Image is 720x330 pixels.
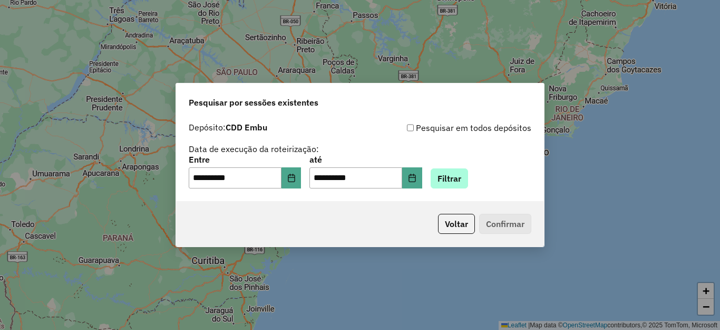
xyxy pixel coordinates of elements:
button: Filtrar [431,168,468,188]
label: Depósito: [189,121,267,134]
div: Pesquisar em todos depósitos [360,121,531,134]
span: Pesquisar por sessões existentes [189,96,318,109]
label: Entre [189,153,301,166]
button: Choose Date [281,167,301,188]
label: Data de execução da roteirização: [189,143,319,155]
strong: CDD Embu [226,122,267,133]
button: Choose Date [402,167,422,188]
button: Voltar [438,214,475,234]
label: até [309,153,422,166]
